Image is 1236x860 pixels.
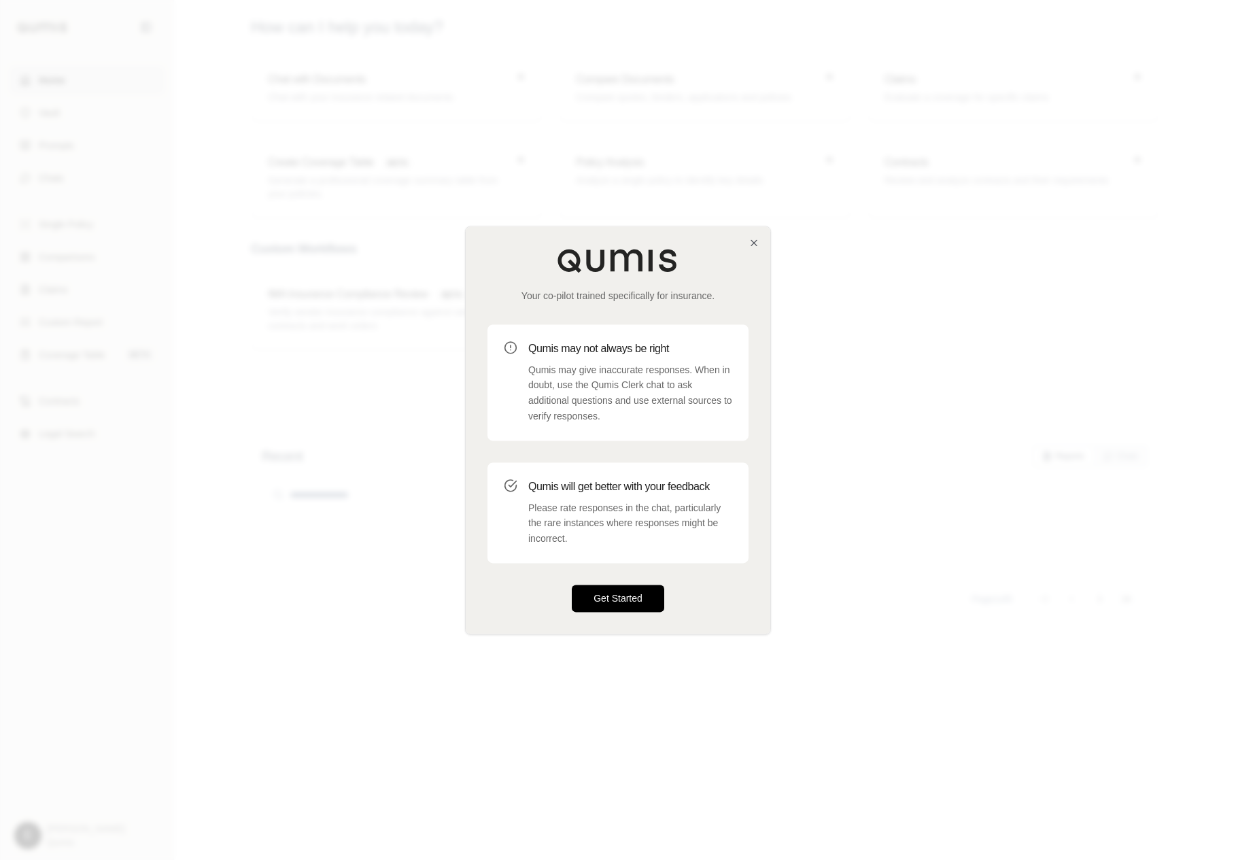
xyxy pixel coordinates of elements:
button: Get Started [572,585,664,612]
h3: Qumis will get better with your feedback [528,479,732,495]
p: Qumis may give inaccurate responses. When in doubt, use the Qumis Clerk chat to ask additional qu... [528,362,732,424]
p: Your co-pilot trained specifically for insurance. [487,289,749,303]
p: Please rate responses in the chat, particularly the rare instances where responses might be incor... [528,500,732,547]
h3: Qumis may not always be right [528,341,732,357]
img: Qumis Logo [557,248,679,273]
